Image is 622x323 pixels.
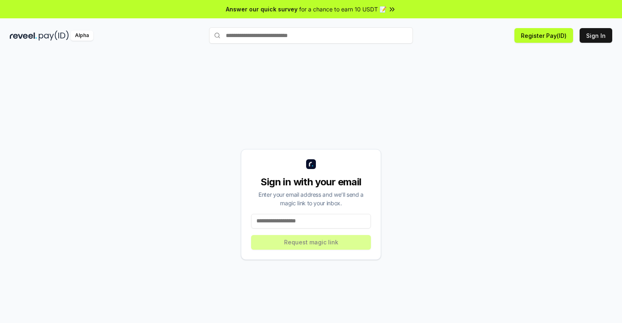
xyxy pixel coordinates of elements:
img: reveel_dark [10,31,37,41]
button: Register Pay(ID) [514,28,573,43]
span: Answer our quick survey [226,5,298,13]
div: Enter your email address and we’ll send a magic link to your inbox. [251,190,371,207]
span: for a chance to earn 10 USDT 📝 [299,5,386,13]
img: pay_id [39,31,69,41]
div: Sign in with your email [251,176,371,189]
div: Alpha [71,31,93,41]
button: Sign In [580,28,612,43]
img: logo_small [306,159,316,169]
